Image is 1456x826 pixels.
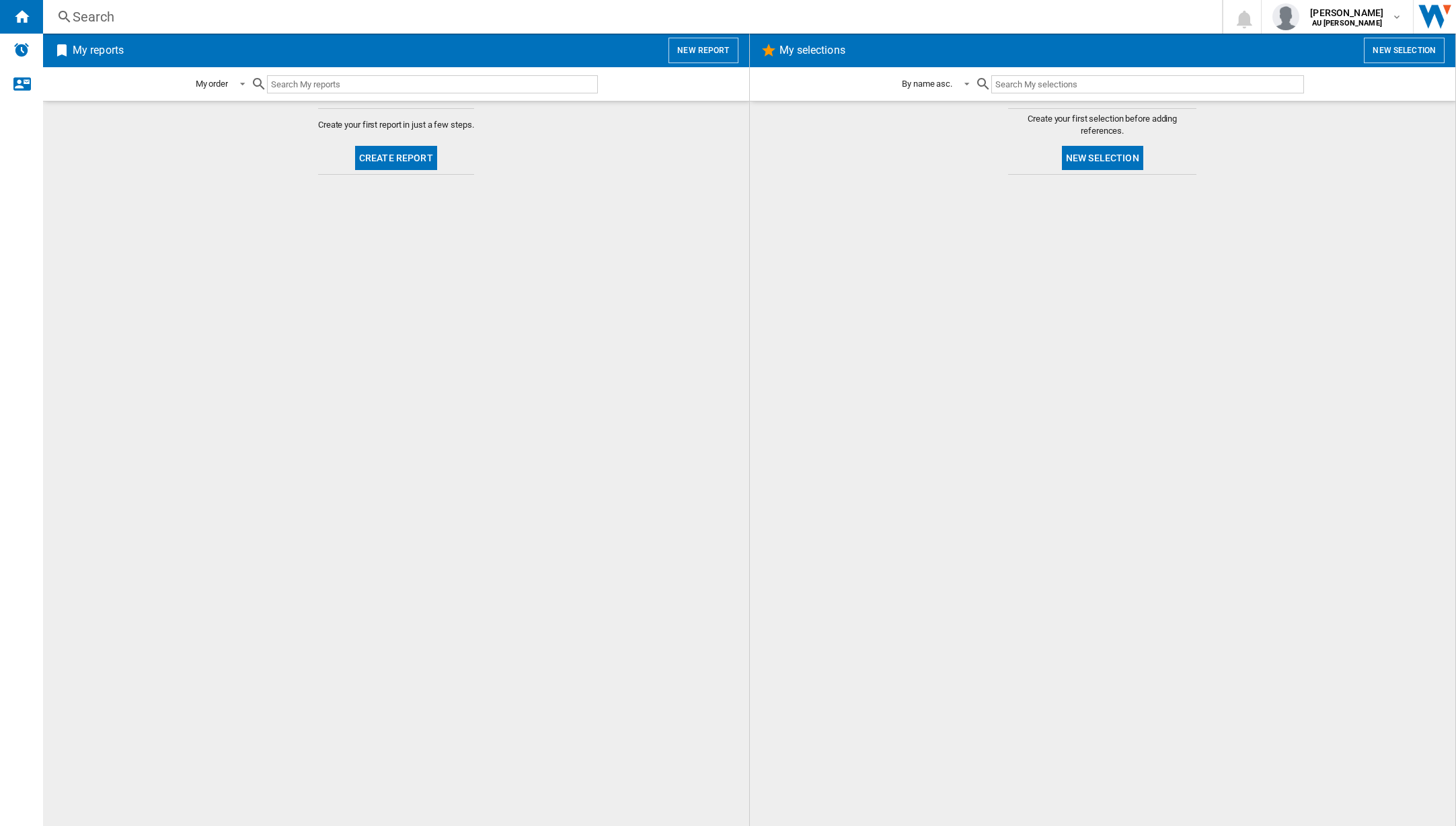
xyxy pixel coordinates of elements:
[73,7,1187,26] div: Search
[1062,146,1143,170] button: New selection
[1312,19,1382,28] b: AU [PERSON_NAME]
[318,119,474,131] span: Create your first report in just a few steps.
[991,75,1304,93] input: Search My selections
[902,79,952,89] div: By name asc.
[668,38,738,63] button: New report
[1272,3,1299,30] img: profile.jpg
[13,42,30,58] img: alerts-logo.svg
[196,79,228,89] div: My order
[1310,6,1383,19] span: [PERSON_NAME]
[1364,38,1445,63] button: New selection
[70,38,126,63] h2: My reports
[355,146,437,170] button: Create report
[267,75,598,93] input: Search My reports
[1008,113,1196,137] span: Create your first selection before adding references.
[777,38,848,63] h2: My selections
